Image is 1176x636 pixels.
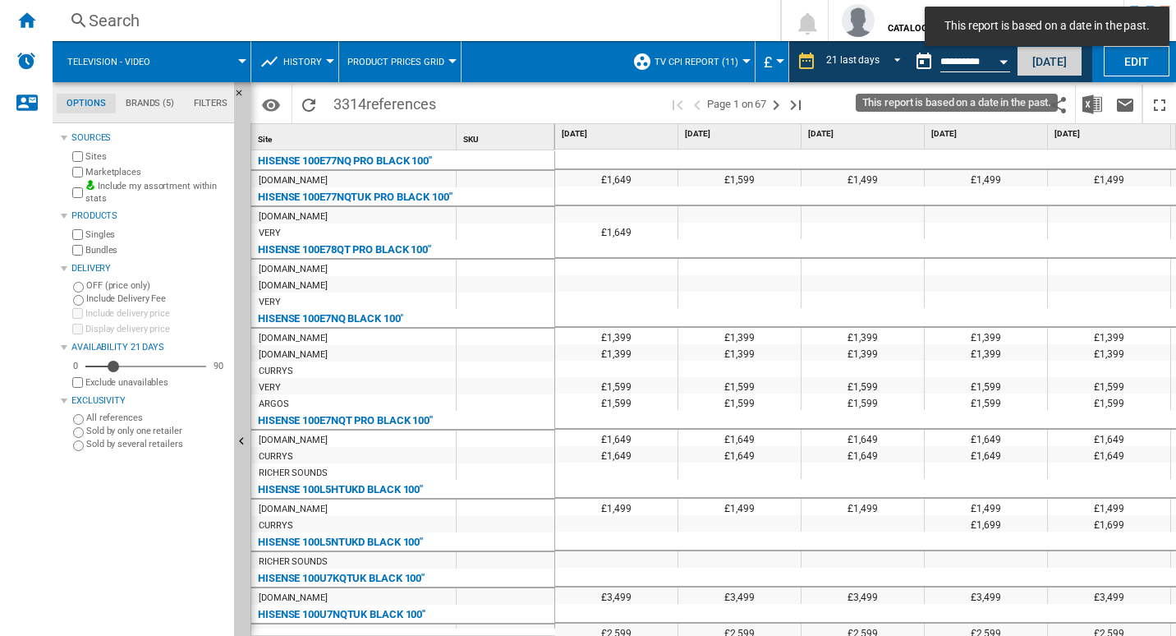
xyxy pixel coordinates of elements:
div: SKU Sort None [460,124,554,150]
div: £3,499 [555,588,678,604]
div: [DATE] [1051,124,1170,145]
md-slider: Availability [85,358,206,375]
div: [DOMAIN_NAME] [259,261,328,278]
span: 3314 [325,85,444,119]
div: £1,649 [802,446,924,463]
button: Reload [292,85,325,123]
label: Marketplaces [85,166,227,178]
div: £1,699 [925,515,1047,532]
span: [DATE] [1054,128,1167,140]
div: [DOMAIN_NAME] [259,501,328,518]
span: Product prices grid [347,57,444,67]
div: £1,649 [678,430,801,446]
div: £1,399 [555,328,678,344]
span: Page 1 on 67 [707,85,766,123]
div: £1,599 [1048,394,1170,410]
md-tab-item: Brands (5) [116,94,184,113]
span: £ [764,53,772,71]
div: £1,599 [678,394,801,410]
div: £1,699 [1048,515,1170,532]
input: Sites [72,151,83,162]
div: £1,499 [925,170,1047,187]
div: [DATE] [682,124,801,145]
div: £1,499 [802,499,924,515]
div: Availability 21 Days [71,341,227,354]
b: CATALOG SAMSUNG [DOMAIN_NAME] (DA+AV) [888,23,1087,34]
label: Bundles [85,244,227,256]
div: £3,499 [802,588,924,604]
div: Delivery [71,262,227,275]
img: mysite-bg-18x18.png [85,180,95,190]
button: Television - video [67,41,167,82]
button: History [283,41,330,82]
div: Sort None [255,124,456,150]
span: History [283,57,322,67]
button: Maximize [1143,85,1176,123]
img: excel-24x24.png [1082,94,1102,114]
span: Site [258,135,272,144]
div: [DOMAIN_NAME] [259,330,328,347]
div: [DOMAIN_NAME] [259,278,328,294]
div: £1,599 [802,377,924,394]
button: Send this report by email [1109,85,1142,123]
div: 21 last days [826,54,880,66]
div: £3,499 [1048,588,1170,604]
div: HISENSE 100E78QT PRO BLACK 100" [258,240,431,260]
input: Include delivery price [72,308,83,319]
span: [DATE] [931,128,1044,140]
button: md-calendar [907,45,940,78]
div: Television - video [61,41,242,82]
div: RICHER SOUNDS [259,465,328,482]
div: £1,499 [555,499,678,515]
div: Sources [71,131,227,145]
button: Product prices grid [347,41,452,82]
div: £1,649 [1048,430,1170,446]
div: £1,649 [555,170,678,187]
div: HISENSE 100L5HTUKD BLACK 100" [258,480,423,500]
div: HISENSE 100U7KQTUK BLACK 100" [258,569,425,588]
span: SKU [463,135,479,144]
div: Site Sort None [255,124,456,150]
div: 90 [209,360,227,372]
div: £1,499 [1048,499,1170,515]
label: Include delivery price [85,307,227,320]
input: Sold by several retailers [73,440,84,451]
div: £1,599 [555,377,678,394]
div: £1,399 [678,344,801,361]
div: £1,399 [678,328,801,344]
div: [DATE] [928,124,1047,145]
input: OFF (price only) [73,282,84,293]
div: HISENSE 100U7NQTUK BLACK 100'' [258,605,425,624]
div: [DOMAIN_NAME] [259,347,328,363]
span: [DATE] [562,128,674,140]
div: £1,649 [925,430,1047,446]
div: £1,649 [678,446,801,463]
input: Include Delivery Fee [73,295,84,306]
label: Singles [85,228,227,241]
div: £1,649 [555,446,678,463]
md-tab-item: Options [57,94,116,113]
div: £3,499 [678,588,801,604]
div: £1,399 [802,328,924,344]
div: [DOMAIN_NAME] [259,590,328,606]
div: £1,599 [925,394,1047,410]
div: This report is based on a date in the past. [907,41,1013,82]
div: HISENSE 100L5NTUKD BLACK 100" [258,532,423,552]
button: >Previous page [687,85,707,123]
span: TV CPI Report (11) [655,57,738,67]
div: £1,649 [555,430,678,446]
div: £1,399 [1048,328,1170,344]
div: £1,649 [802,430,924,446]
input: All references [73,414,84,425]
div: [DATE] [558,124,678,145]
div: £1,399 [1048,344,1170,361]
button: TV CPI Report (11) [655,41,746,82]
md-select: REPORTS.WIZARD.STEPS.REPORT.STEPS.REPORT_OPTIONS.PERIOD: 21 last days [825,48,907,76]
div: RICHER SOUNDS [259,554,328,570]
button: Last page [786,85,806,123]
input: Display delivery price [72,377,83,388]
div: VERY [259,294,281,311]
div: £1,399 [925,328,1047,344]
label: Display delivery price [85,323,227,335]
